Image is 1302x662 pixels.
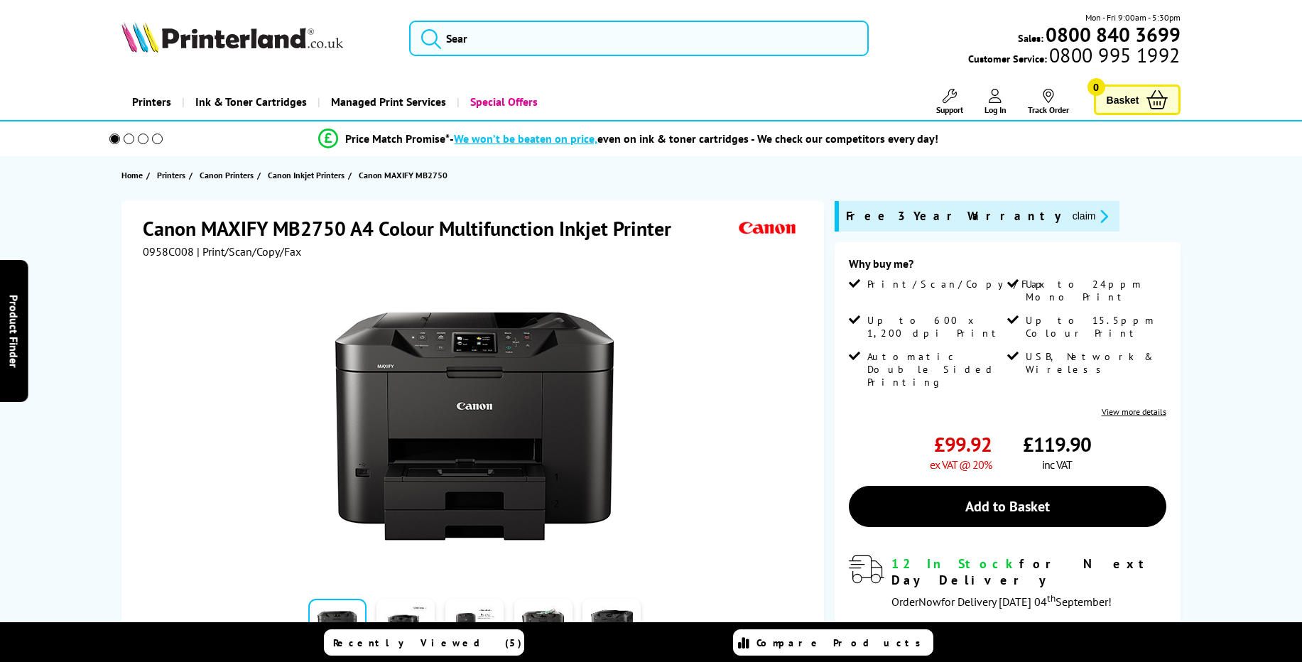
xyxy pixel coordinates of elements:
span: Recently Viewed (5) [333,636,522,649]
div: for Next Day Delivery [891,555,1166,588]
span: Customer Service: [968,48,1180,65]
a: Home [121,168,146,183]
a: Special Offers [457,84,548,120]
span: Canon MAXIFY MB2750 [359,170,447,180]
span: Print/Scan/Copy/Fax [867,278,1050,291]
h1: Canon MAXIFY MB2750 A4 Colour Multifunction Inkjet Printer [143,215,685,242]
div: modal_delivery [849,555,1166,608]
input: Sear [409,21,869,56]
span: 0800 995 1992 [1047,48,1180,62]
img: Printerland Logo [121,21,343,53]
a: Support [936,89,963,115]
span: £99.92 [934,431,992,457]
img: Canon [735,215,801,242]
a: Add to Basket [849,486,1166,527]
a: Canon Printers [200,168,257,183]
a: Basket 0 [1094,85,1181,115]
span: 0958C008 [143,244,194,259]
span: Product Finder [7,295,21,368]
a: Printerland Logo [121,21,391,55]
a: Recently Viewed (5) [324,629,524,656]
b: 0800 840 3699 [1046,21,1181,48]
span: Sales: [1018,31,1043,45]
span: Log In [984,104,1007,115]
span: 0 [1087,78,1105,96]
a: Ink & Toner Cartridges [182,84,318,120]
span: USB, Network & Wireless [1026,350,1163,376]
span: Basket [1107,90,1139,109]
span: Automatic Double Sided Printing [867,350,1004,389]
a: Canon Inkjet Printers [268,168,348,183]
li: modal_Promise [90,126,1168,151]
span: Free 3 Year Warranty [846,208,1061,224]
span: 12 In Stock [891,555,1019,572]
span: Order for Delivery [DATE] 04 September! [891,595,1112,609]
a: Track Order [1028,89,1069,115]
a: Printers [157,168,189,183]
span: inc VAT [1042,457,1072,472]
div: - even on ink & toner cartridges - We check our competitors every day! [450,131,938,146]
a: View more details [1102,406,1166,417]
span: Price Match Promise* [345,131,450,146]
span: Up to 24ppm Mono Print [1026,278,1163,303]
span: Up to 600 x 1,200 dpi Print [867,314,1004,340]
span: Mon - Fri 9:00am - 5:30pm [1085,11,1181,24]
span: Now [918,595,941,609]
span: Home [121,168,143,183]
sup: th [1047,592,1056,604]
a: Printers [121,84,182,120]
span: | Print/Scan/Copy/Fax [197,244,301,259]
span: Printers [157,168,185,183]
span: Canon Inkjet Printers [268,168,345,183]
a: Managed Print Services [318,84,457,120]
button: promo-description [1068,208,1113,224]
a: Log In [984,89,1007,115]
span: £119.90 [1023,431,1091,457]
span: ex VAT @ 20% [930,457,992,472]
a: 0800 840 3699 [1043,28,1181,41]
span: Canon Printers [200,168,254,183]
span: Support [936,104,963,115]
div: Why buy me? [849,256,1166,278]
span: Ink & Toner Cartridges [195,84,307,120]
a: Compare Products [733,629,933,656]
span: We won’t be beaten on price, [454,131,597,146]
span: Up to 15.5ppm Colour Print [1026,314,1163,340]
span: Compare Products [756,636,928,649]
img: Canon MAXIFY MB2750 [335,287,614,565]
